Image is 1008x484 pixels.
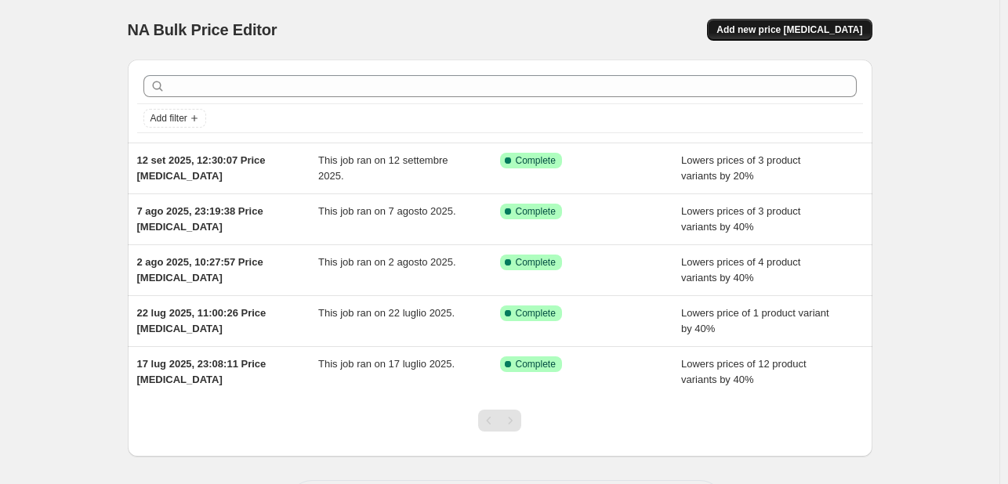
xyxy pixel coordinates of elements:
span: 7 ago 2025, 23:19:38 Price [MEDICAL_DATA] [137,205,263,233]
span: This job ran on 2 agosto 2025. [318,256,456,268]
span: Lowers prices of 4 product variants by 40% [681,256,800,284]
span: This job ran on 22 luglio 2025. [318,307,455,319]
span: This job ran on 17 luglio 2025. [318,358,455,370]
span: Add new price [MEDICAL_DATA] [716,23,862,36]
span: Add filter [150,112,187,125]
span: Lowers prices of 3 product variants by 40% [681,205,800,233]
span: NA Bulk Price Editor [128,21,277,38]
span: Lowers prices of 3 product variants by 20% [681,154,800,182]
button: Add new price [MEDICAL_DATA] [707,19,872,41]
button: Add filter [143,109,206,128]
span: 17 lug 2025, 23:08:11 Price [MEDICAL_DATA] [137,358,267,385]
span: This job ran on 12 settembre 2025. [318,154,448,182]
span: Complete [516,307,556,320]
span: This job ran on 7 agosto 2025. [318,205,456,217]
span: Lowers price of 1 product variant by 40% [681,307,829,334]
span: Complete [516,256,556,269]
nav: Pagination [478,410,521,432]
span: Complete [516,154,556,167]
span: Complete [516,358,556,370]
span: 22 lug 2025, 11:00:26 Price [MEDICAL_DATA] [137,307,267,334]
span: 12 set 2025, 12:30:07 Price [MEDICAL_DATA] [137,154,266,182]
span: 2 ago 2025, 10:27:57 Price [MEDICAL_DATA] [137,256,263,284]
span: Complete [516,205,556,218]
span: Lowers prices of 12 product variants by 40% [681,358,807,385]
